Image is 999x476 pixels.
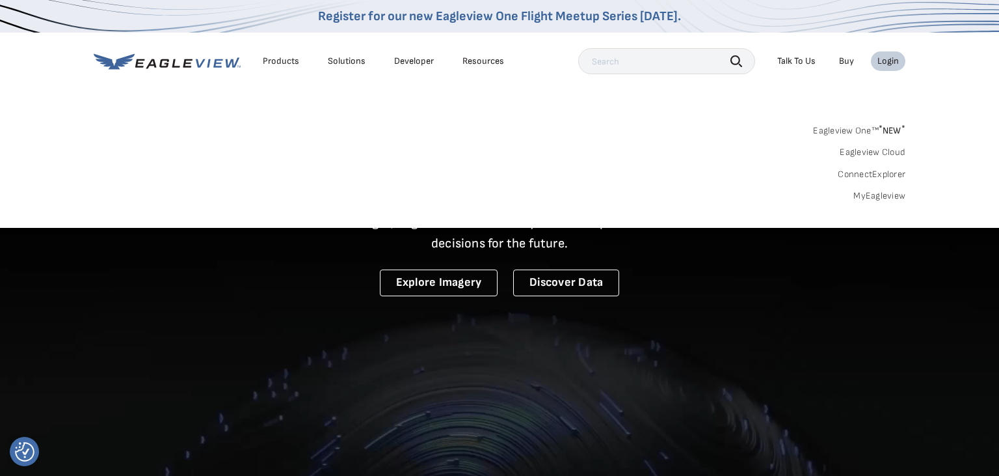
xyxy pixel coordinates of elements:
[877,55,899,67] div: Login
[318,8,681,24] a: Register for our new Eagleview One Flight Meetup Series [DATE].
[462,55,504,67] div: Resources
[853,190,905,202] a: MyEagleview
[838,169,905,180] a: ConnectExplorer
[394,55,434,67] a: Developer
[328,55,366,67] div: Solutions
[879,125,905,136] span: NEW
[840,147,905,158] a: Eagleview Cloud
[777,55,816,67] div: Talk To Us
[263,55,299,67] div: Products
[513,270,619,296] a: Discover Data
[15,442,34,462] button: Consent Preferences
[578,48,755,74] input: Search
[380,270,498,296] a: Explore Imagery
[813,121,905,136] a: Eagleview One™*NEW*
[839,55,854,67] a: Buy
[15,442,34,462] img: Revisit consent button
